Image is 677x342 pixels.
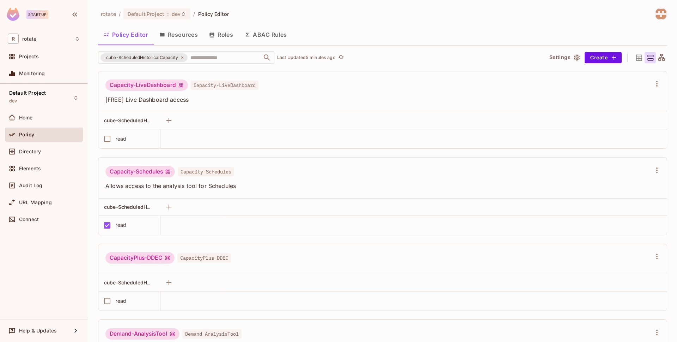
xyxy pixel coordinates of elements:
[9,90,46,96] span: Default Project
[105,96,651,104] span: [FREE] Live Dashboard access
[105,328,179,340] div: Demand-AnalysisTool
[547,52,582,63] button: Settings
[177,253,231,263] span: CapacityPlus-DDEC
[19,54,39,59] span: Projects
[19,217,39,222] span: Connect
[655,8,667,20] img: harith@letsrotate.com
[178,167,234,176] span: Capacity-Schedules
[336,53,346,62] span: Click to refresh data
[19,71,45,76] span: Monitoring
[239,26,293,43] button: ABAC Rules
[19,183,42,188] span: Audit Log
[337,53,346,62] button: refresh
[338,54,344,61] span: refresh
[8,34,19,44] span: R
[104,117,188,124] span: cube-ScheduledHistoricalCapacity
[105,166,175,177] div: Capacity-Schedules
[104,279,188,286] span: cube-ScheduledHistoricalCapacity
[116,221,126,229] div: read
[19,132,34,137] span: Policy
[102,54,182,61] span: cube-ScheduledHistoricalCapacity
[182,329,242,338] span: Demand-AnalysisTool
[191,81,258,90] span: Capacity-LiveDashboard
[116,135,126,143] div: read
[198,11,229,17] span: Policy Editor
[19,200,52,205] span: URL Mapping
[7,8,19,21] img: SReyMgAAAABJRU5ErkJggg==
[26,10,48,19] div: Startup
[19,149,41,154] span: Directory
[100,53,188,62] div: cube-ScheduledHistoricalCapacity
[128,11,164,17] span: Default Project
[105,182,651,190] span: Allows access to the analysis tool for Schedules
[105,79,188,91] div: Capacity-LiveDashboard
[22,36,36,42] span: Workspace: rotate
[193,11,195,17] li: /
[98,26,154,43] button: Policy Editor
[203,26,239,43] button: Roles
[262,53,272,63] button: Open
[116,297,126,305] div: read
[277,55,336,60] p: Last Updated 5 minutes ago
[19,328,57,334] span: Help & Updates
[585,52,622,63] button: Create
[172,11,181,17] span: dev
[19,166,41,171] span: Elements
[19,115,33,120] span: Home
[104,204,188,210] span: cube-ScheduledHistoricalCapacity
[101,11,116,17] span: the active workspace
[154,26,203,43] button: Resources
[105,252,175,264] div: CapacityPlus-DDEC
[167,11,169,17] span: :
[9,98,17,104] span: dev
[119,11,121,17] li: /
